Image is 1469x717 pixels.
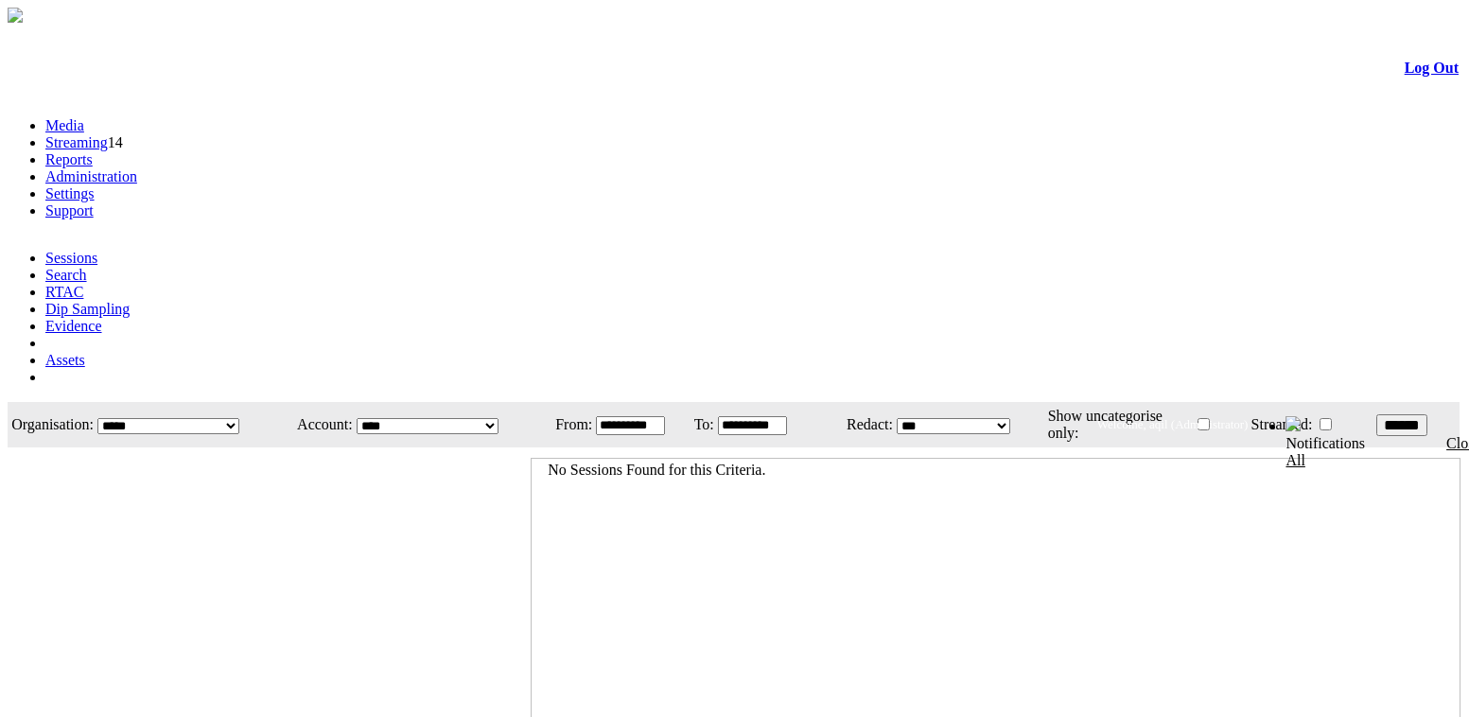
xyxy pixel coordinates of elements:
[1285,435,1422,469] div: Notifications
[45,134,108,150] a: Streaming
[108,134,123,150] span: 14
[45,117,84,133] a: Media
[45,318,102,334] a: Evidence
[548,462,765,478] span: No Sessions Found for this Criteria.
[45,151,93,167] a: Reports
[45,202,94,219] a: Support
[45,168,137,184] a: Administration
[45,301,130,317] a: Dip Sampling
[687,404,714,446] td: To:
[281,404,354,446] td: Account:
[8,8,23,23] img: arrow-3.png
[45,267,87,283] a: Search
[1405,60,1459,76] a: Log Out
[45,185,95,201] a: Settings
[1097,417,1249,431] span: Welcome, aqil (Administrator)
[1048,408,1163,441] span: Show uncategorise only:
[809,404,894,446] td: Redact:
[544,404,593,446] td: From:
[9,404,95,446] td: Organisation:
[45,284,83,300] a: RTAC
[45,352,85,368] a: Assets
[45,250,97,266] a: Sessions
[1285,416,1301,431] img: bell24.png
